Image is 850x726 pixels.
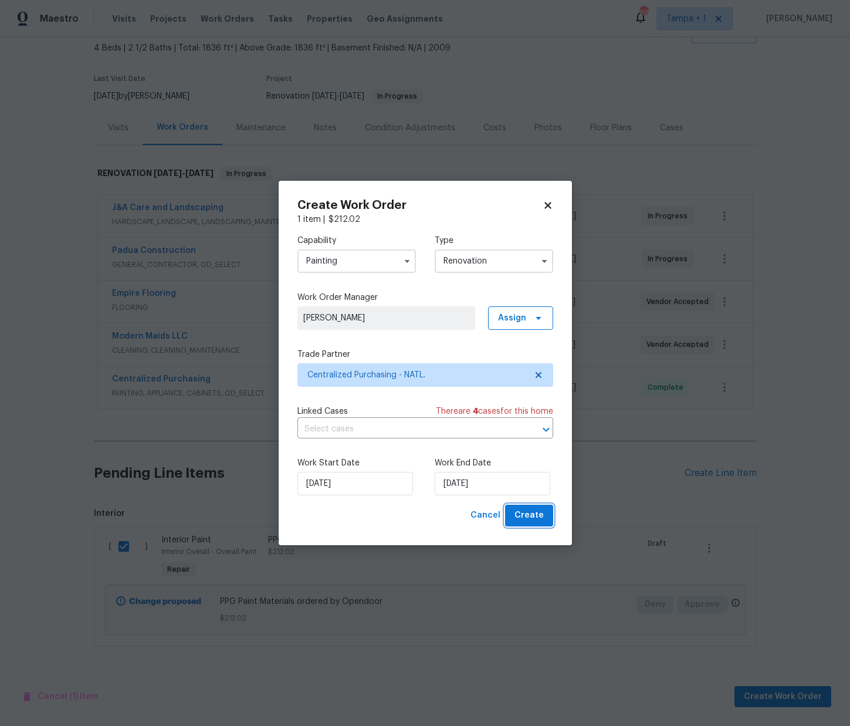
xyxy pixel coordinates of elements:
[436,406,553,417] span: There are case s for this home
[329,215,360,224] span: $ 212.02
[514,508,544,523] span: Create
[297,406,348,417] span: Linked Cases
[297,472,413,495] input: M/D/YYYY
[538,421,554,438] button: Open
[466,505,505,526] button: Cancel
[297,214,553,225] div: 1 item |
[297,457,416,469] label: Work Start Date
[435,472,550,495] input: M/D/YYYY
[297,349,553,360] label: Trade Partner
[498,312,526,324] span: Assign
[297,200,543,211] h2: Create Work Order
[435,235,553,246] label: Type
[297,292,553,303] label: Work Order Manager
[297,420,520,438] input: Select cases
[473,407,478,416] span: 4
[537,254,551,268] button: Show options
[297,249,416,273] input: Select...
[470,508,500,523] span: Cancel
[435,457,553,469] label: Work End Date
[307,369,526,381] span: Centralized Purchasing - NATL.
[505,505,553,526] button: Create
[435,249,553,273] input: Select...
[303,312,469,324] span: [PERSON_NAME]
[400,254,414,268] button: Show options
[297,235,416,246] label: Capability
